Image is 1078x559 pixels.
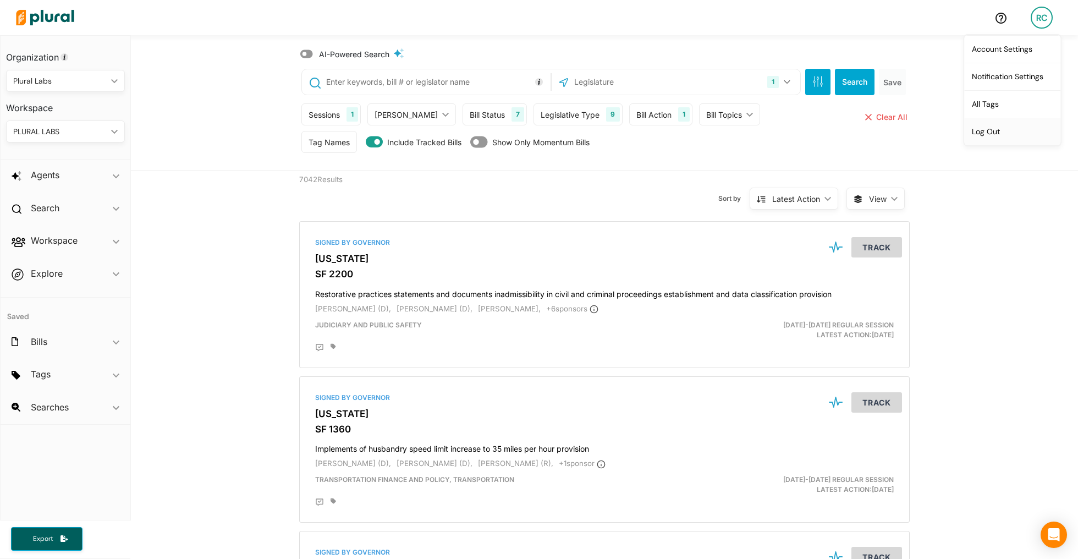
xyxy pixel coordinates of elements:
h2: Searches [31,401,69,413]
button: Export [11,527,82,551]
div: 1 [346,107,358,122]
input: Enter keywords, bill # or legislator name [325,72,548,92]
div: 7 [512,107,524,122]
a: Account Settings [964,35,1060,63]
h2: Explore [31,267,63,279]
span: + 6 sponsor s [546,304,598,313]
button: Track [851,237,902,257]
div: Bill Status [470,109,505,120]
span: [DATE]-[DATE] Regular Session [783,475,894,484]
h2: Search [31,202,59,214]
div: PLURAL LABS [13,126,107,138]
span: [PERSON_NAME] (R), [478,459,553,468]
div: 1 [678,107,690,122]
button: Search [835,69,875,95]
button: Clear All [863,103,910,131]
span: [PERSON_NAME], [478,304,541,313]
span: Clear All [876,112,908,122]
button: Track [851,392,902,413]
button: 1 [763,72,798,92]
div: 7042 Results [291,171,448,213]
div: Latest Action: [DATE] [703,320,902,340]
span: Judiciary and Public Safety [315,321,422,329]
h4: Restorative practices statements and documents inadmissibility in civil and criminal proceedings ... [315,284,894,299]
h2: Bills [31,336,47,348]
div: Add tags [331,498,336,505]
div: 9 [606,107,619,122]
div: Tooltip anchor [59,52,69,62]
h2: Workspace [31,234,78,246]
span: [PERSON_NAME] (D), [397,459,472,468]
h2: Agents [31,169,59,181]
h3: [US_STATE] [315,408,894,419]
a: Notification Settings [964,63,1060,90]
div: Latest Action: [DATE] [703,475,902,495]
input: Legislature [573,72,691,92]
div: Bill Topics [706,109,742,120]
a: All Tags [964,90,1060,118]
div: Tag Names [309,136,350,148]
span: + 1 sponsor [559,459,606,468]
div: Legislative Type [541,109,599,120]
span: [PERSON_NAME] (D), [315,304,391,313]
h4: Implements of husbandry speed limit increase to 35 miles per hour provision [315,439,894,454]
div: Signed by Governor [315,393,894,403]
a: Log Out [964,118,1060,145]
div: Sessions [309,109,340,120]
div: Tooltip anchor [534,77,544,87]
span: Export [25,534,61,544]
span: Search Filters [812,76,823,85]
div: Bill Action [636,109,672,120]
span: Transportation Finance and Policy, Transportation [315,475,514,484]
a: RC [1022,2,1061,33]
div: RC [1031,7,1053,29]
h3: SF 2200 [315,268,894,279]
div: Add tags [331,343,336,350]
span: View [869,193,887,205]
span: [PERSON_NAME] (D), [315,459,391,468]
span: Sort by [718,194,750,204]
span: [PERSON_NAME] (D), [397,304,472,313]
div: Signed by Governor [315,547,894,557]
h2: Tags [31,368,51,380]
div: Latest Action [772,193,820,205]
div: 1 [767,76,779,88]
div: Add Position Statement [315,343,324,352]
h3: Workspace [6,92,125,116]
h4: Saved [1,298,130,325]
span: Include Tracked Bills [387,136,461,148]
div: Signed by Governor [315,238,894,248]
h3: SF 1360 [315,424,894,435]
h3: [US_STATE] [315,253,894,264]
span: AI-Powered Search [319,48,389,60]
div: Add Position Statement [315,498,324,507]
button: Save [879,69,906,95]
div: Open Intercom Messenger [1041,522,1067,548]
span: [DATE]-[DATE] Regular Session [783,321,894,329]
span: Show Only Momentum Bills [492,136,590,148]
h3: Organization [6,41,125,65]
div: [PERSON_NAME] [375,109,438,120]
div: Plural Labs [13,75,107,87]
